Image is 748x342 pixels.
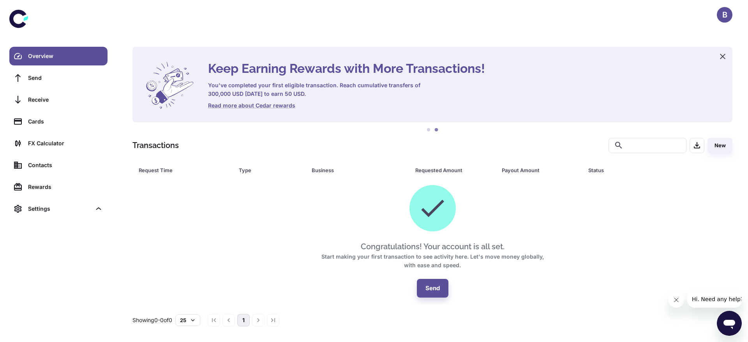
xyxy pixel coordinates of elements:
div: Receive [28,95,103,104]
div: Settings [28,204,91,213]
button: 1 [425,126,432,134]
a: Receive [9,90,108,109]
a: Overview [9,47,108,65]
a: FX Calculator [9,134,108,153]
iframe: Close message [669,292,684,308]
a: Cards [9,112,108,131]
span: Hi. Need any help? [5,5,56,12]
a: Send [9,69,108,87]
span: Status [588,165,700,176]
div: Send [28,74,103,82]
div: Requested Amount [415,165,482,176]
div: Request Time [139,165,219,176]
p: Showing 0-0 of 0 [132,316,172,324]
div: Contacts [28,161,103,169]
nav: pagination navigation [206,314,280,326]
div: Status [588,165,690,176]
div: Overview [28,52,103,60]
span: Payout Amount [502,165,579,176]
h6: Start making your first transaction to see activity here. Let's move money globally, with ease an... [316,252,549,270]
a: Read more about Cedar rewards [208,101,723,110]
iframe: Button to launch messaging window [717,311,742,336]
h6: You've completed your first eligible transaction. Reach cumulative transfers of 300,000 USD [DATE... [208,81,422,98]
div: Payout Amount [502,165,569,176]
span: Request Time [139,165,229,176]
button: Send [417,279,448,298]
button: 25 [175,314,200,326]
div: Type [239,165,292,176]
div: Cards [28,117,103,126]
span: Requested Amount [415,165,492,176]
button: New [707,138,732,153]
div: Rewards [28,183,103,191]
button: page 1 [237,314,250,326]
button: 2 [432,126,440,134]
h4: Keep Earning Rewards with More Transactions! [208,59,723,78]
h1: Transactions [132,139,179,151]
div: FX Calculator [28,139,103,148]
div: Settings [9,199,108,218]
iframe: Message from company [687,291,742,308]
h5: Congratulations! Your account is all set. [361,241,505,252]
a: Contacts [9,156,108,175]
a: Rewards [9,178,108,196]
span: Type [239,165,302,176]
button: B [717,7,732,23]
